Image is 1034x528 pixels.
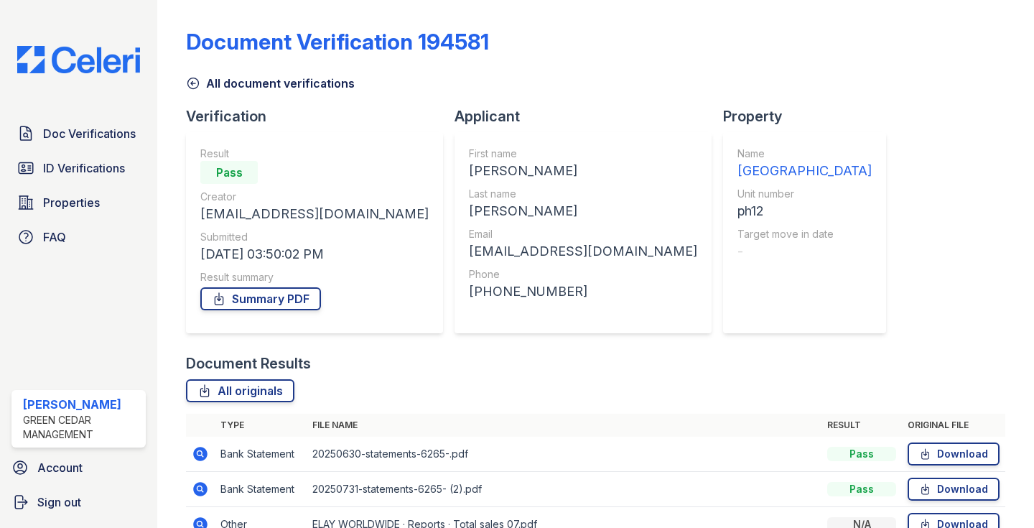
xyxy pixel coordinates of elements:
[6,453,152,482] a: Account
[11,188,146,217] a: Properties
[737,227,872,241] div: Target move in date
[307,437,821,472] td: 20250630-statements-6265-.pdf
[200,270,429,284] div: Result summary
[908,443,1000,466] a: Download
[974,471,1020,514] iframe: chat widget
[37,494,81,511] span: Sign out
[11,223,146,251] a: FAQ
[469,201,697,221] div: [PERSON_NAME]
[186,75,355,92] a: All document verifications
[215,414,307,437] th: Type
[908,478,1000,501] a: Download
[215,437,307,472] td: Bank Statement
[200,244,429,264] div: [DATE] 03:50:02 PM
[469,241,697,261] div: [EMAIL_ADDRESS][DOMAIN_NAME]
[200,230,429,244] div: Submitted
[200,147,429,161] div: Result
[737,187,872,201] div: Unit number
[723,106,898,126] div: Property
[307,472,821,507] td: 20250731-statements-6265- (2).pdf
[469,161,697,181] div: [PERSON_NAME]
[11,154,146,182] a: ID Verifications
[43,194,100,211] span: Properties
[902,414,1005,437] th: Original file
[200,190,429,204] div: Creator
[23,413,140,442] div: Green Cedar Management
[737,241,872,261] div: -
[307,414,821,437] th: File name
[469,147,697,161] div: First name
[827,482,896,496] div: Pass
[6,488,152,517] a: Sign out
[23,396,140,413] div: [PERSON_NAME]
[469,282,697,302] div: [PHONE_NUMBER]
[737,147,872,181] a: Name [GEOGRAPHIC_DATA]
[186,353,311,374] div: Document Results
[186,106,455,126] div: Verification
[43,159,125,177] span: ID Verifications
[43,125,136,142] span: Doc Verifications
[37,459,83,476] span: Account
[6,46,152,73] img: CE_Logo_Blue-a8612792a0a2168367f1c8372b55b34899dd931a85d93a1a3d3e32e68fde9ad4.png
[186,379,294,402] a: All originals
[821,414,902,437] th: Result
[455,106,723,126] div: Applicant
[469,267,697,282] div: Phone
[737,201,872,221] div: ph12
[200,204,429,224] div: [EMAIL_ADDRESS][DOMAIN_NAME]
[200,161,258,184] div: Pass
[43,228,66,246] span: FAQ
[469,227,697,241] div: Email
[11,119,146,148] a: Doc Verifications
[827,447,896,461] div: Pass
[186,29,489,55] div: Document Verification 194581
[469,187,697,201] div: Last name
[200,287,321,310] a: Summary PDF
[215,472,307,507] td: Bank Statement
[737,161,872,181] div: [GEOGRAPHIC_DATA]
[737,147,872,161] div: Name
